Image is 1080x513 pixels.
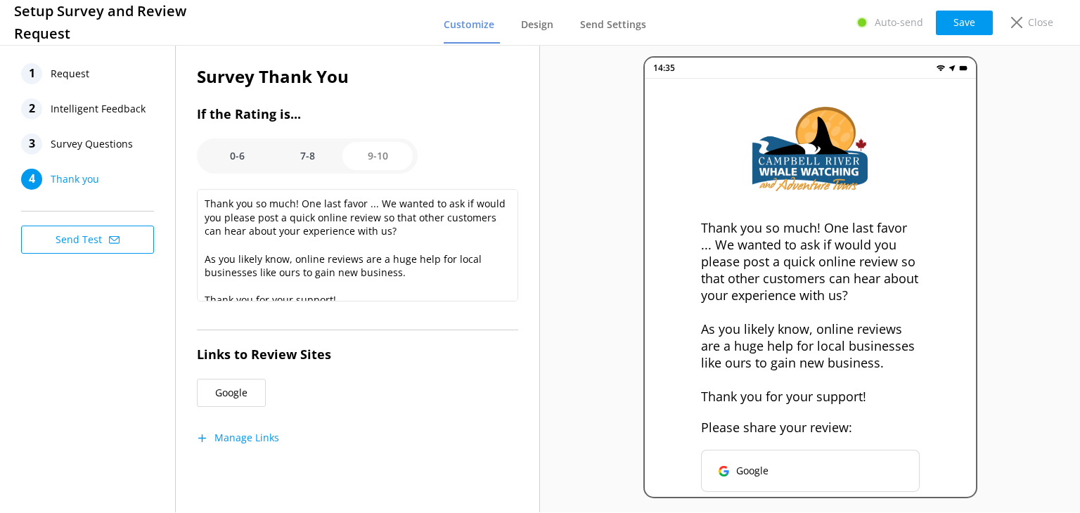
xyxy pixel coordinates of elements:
[202,142,272,170] option: 0-6
[197,104,518,124] h3: If the Rating is...
[197,63,518,90] h2: Survey Thank You
[936,11,993,35] button: Save
[197,189,518,301] textarea: Thank you so much! One last favor ... We wanted to ask if would you please post a quick online re...
[272,142,342,170] option: 7-8
[21,226,154,254] button: Send Test
[197,431,279,445] button: Manage Links
[51,134,133,155] span: Survey Questions
[959,64,967,72] img: battery.png
[521,18,553,32] span: Design
[580,18,646,32] span: Send Settings
[701,450,920,492] button: Google
[21,98,42,119] div: 2
[444,18,494,32] span: Customize
[51,169,99,190] span: Thank you
[948,64,956,72] img: near-me.png
[51,63,89,84] span: Request
[875,15,923,30] p: Auto-send
[701,419,920,436] p: Please share your review:
[21,134,42,155] div: 3
[937,64,945,72] img: wifi.png
[51,98,146,119] span: Intelligent Feedback
[752,107,868,191] img: 654-1741904015.png
[701,219,920,405] p: Thank you so much! One last favor ... We wanted to ask if would you please post a quick online re...
[21,63,42,84] div: 1
[21,169,42,190] div: 4
[197,344,518,365] h3: Links to Review Sites
[197,379,266,407] button: Google
[1028,15,1053,30] p: Close
[653,61,675,74] p: 14:35
[342,142,413,170] option: 9-10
